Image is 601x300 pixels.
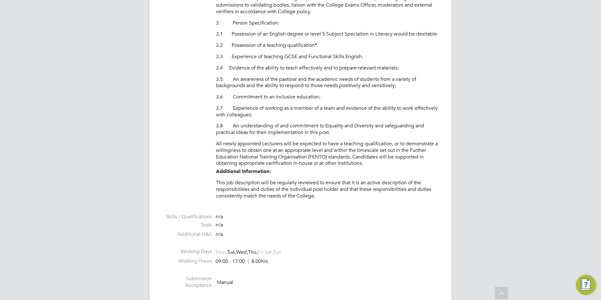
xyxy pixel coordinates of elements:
p: 3.2 Possession of a teaching qualification . [216,42,439,49]
span: Mon, [216,249,227,255]
label: Skills / Qualifications [162,214,212,220]
p: This job description will be regularly reviewed to ensure that it is an active description of the... [216,180,439,199]
span: Thu, [248,249,258,255]
label: Tools [162,222,212,228]
strong: Additional Information: [216,168,271,174]
label: Additional H&S [162,231,212,238]
p: 3.3 Experience of teaching GCSE and Functional Skills English. [216,53,439,60]
span: Manual [217,279,233,285]
label: Working Hours [162,258,212,264]
span: n/a [216,214,223,220]
span: Sat, [265,249,273,255]
p: 3.4 Evidence of the ability to teach effectively and to prepare relevant materials; [216,65,439,71]
p: 3.1 Possession of an English degree or level 5 Subject Specialism in Literacy would be desirable. [216,31,439,37]
span: Fri, [258,249,265,255]
label: Working Days [162,248,212,255]
p: 3.8 An understanding of and commitment to Equality and Diversity and safeguarding and practical i... [216,123,439,136]
button: Engage Resource Center [576,275,596,295]
span: Tue, [227,249,236,255]
span: Sun [273,249,281,255]
p: 3.5 An awareness of the pastoral and the academic needs of students from a variety of backgrounds... [216,76,439,89]
li: All newly appointed Lecturers will be expected to have a teaching qualification, or to demonstrat... [216,141,439,168]
div: 09:00 - 17:00 [216,258,268,265]
span: Wed, [236,249,248,255]
p: 3.6 Commitment to an inclusive education; [216,94,439,100]
span: 8.00hrs [248,258,268,264]
span: n/a [216,222,223,228]
span: n/a [216,231,223,237]
p: 3.7 Experience of working as a member of a team and evidence of the ability to work effectively w... [216,105,439,118]
label: Submission Acceptance [162,275,212,289]
p: 3. Person Specification: [216,20,439,26]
